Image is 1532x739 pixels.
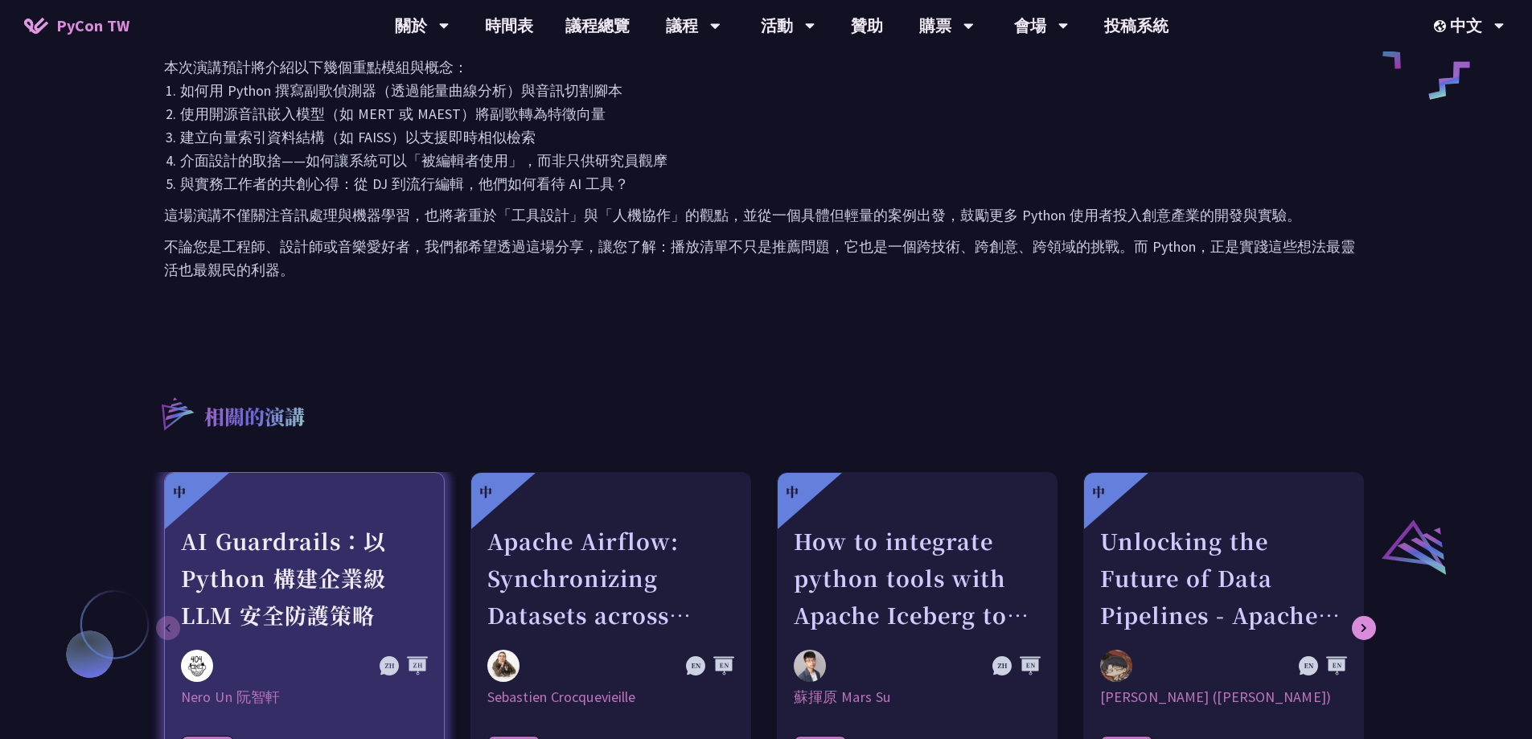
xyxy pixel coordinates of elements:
[487,523,734,634] div: Apache Airflow: Synchronizing Datasets across Multiple instances
[487,688,734,707] div: Sebastien Crocquevieille
[181,688,428,707] div: Nero Un 阮智軒
[204,402,305,434] p: 相關的演講
[173,482,186,502] div: 中
[1092,482,1105,502] div: 中
[794,688,1041,707] div: 蘇揮原 Mars Su
[786,482,799,502] div: 中
[1100,523,1347,634] div: Unlocking the Future of Data Pipelines - Apache Airflow 3
[794,523,1041,634] div: How to integrate python tools with Apache Iceberg to build ETLT pipeline on Shift-Left Architecture
[1100,650,1132,682] img: 李唯 (Wei Lee)
[181,650,213,682] img: Nero Un 阮智軒
[487,650,520,682] img: Sebastien Crocquevieille
[164,55,1368,79] p: 本次演講預計將介紹以下幾個重點模組與概念：
[1100,688,1347,707] div: [PERSON_NAME] ([PERSON_NAME])
[794,650,826,682] img: 蘇揮原 Mars Su
[8,6,146,46] a: PyCon TW
[1434,20,1450,32] img: Locale Icon
[180,102,1368,125] li: 使用開源音訊嵌入模型（如 MERT 或 MAEST）將副歌轉為特徵向量
[479,482,492,502] div: 中
[24,18,48,34] img: Home icon of PyCon TW 2025
[180,172,1368,195] li: 與實務工作者的共創心得：從 DJ 到流行編輯，他們如何看待 AI 工具？
[138,374,216,452] img: r3.8d01567.svg
[164,235,1368,281] p: 不論您是工程師、設計師或音樂愛好者，我們都希望透過這場分享，讓您了解：播放清單不只是推薦問題，它也是一個跨技術、跨創意、跨領域的挑戰。而 Python，正是實踐這些想法最靈活也最親民的利器。
[180,125,1368,149] li: 建立向量索引資料結構（如 FAISS）以支援即時相似檢索
[180,149,1368,172] li: 介面設計的取捨——如何讓系統可以「被編輯者使用」，而非只供研究員觀摩
[181,523,428,634] div: AI Guardrails：以 Python 構建企業級 LLM 安全防護策略
[164,203,1368,227] p: 這場演講不僅關注音訊處理與機器學習，也將著重於「工具設計」與「人機協作」的觀點，並從一個具體但輕量的案例出發，鼓勵更多 Python 使用者投入創意產業的開發與實驗。
[180,79,1368,102] li: 如何用 Python 撰寫副歌偵測器（透過能量曲線分析）與音訊切割腳本
[56,14,129,38] span: PyCon TW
